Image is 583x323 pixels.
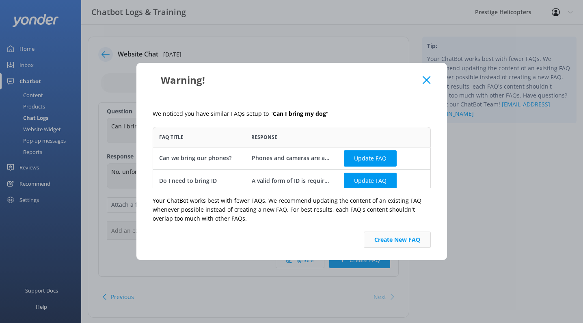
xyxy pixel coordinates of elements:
button: Create New FAQ [364,232,431,248]
div: Phones and cameras are absolutely allowed onboard. You’re welcome to take as many photos or video... [251,154,332,163]
span: FAQ Title [159,133,184,141]
div: row [153,147,431,169]
p: Your ChatBot works best with fewer FAQs. We recommend updating the content of an existing FAQ whe... [153,196,431,223]
div: Do I need to bring ID [159,176,217,185]
button: Update FAQ [344,173,397,189]
div: Can we bring our phones? [159,154,231,163]
button: Close [423,76,430,84]
div: Warning! [153,73,423,87]
p: We noticed you have similar FAQs setup to " " [153,109,431,118]
div: grid [153,147,431,188]
b: Can I bring my dog [273,110,326,117]
button: Update FAQ [344,150,397,166]
div: row [153,169,431,192]
span: Response [251,133,277,141]
div: A valid form of ID is required when you arrive at the airport. Be sure to have it with you to che... [251,176,332,185]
